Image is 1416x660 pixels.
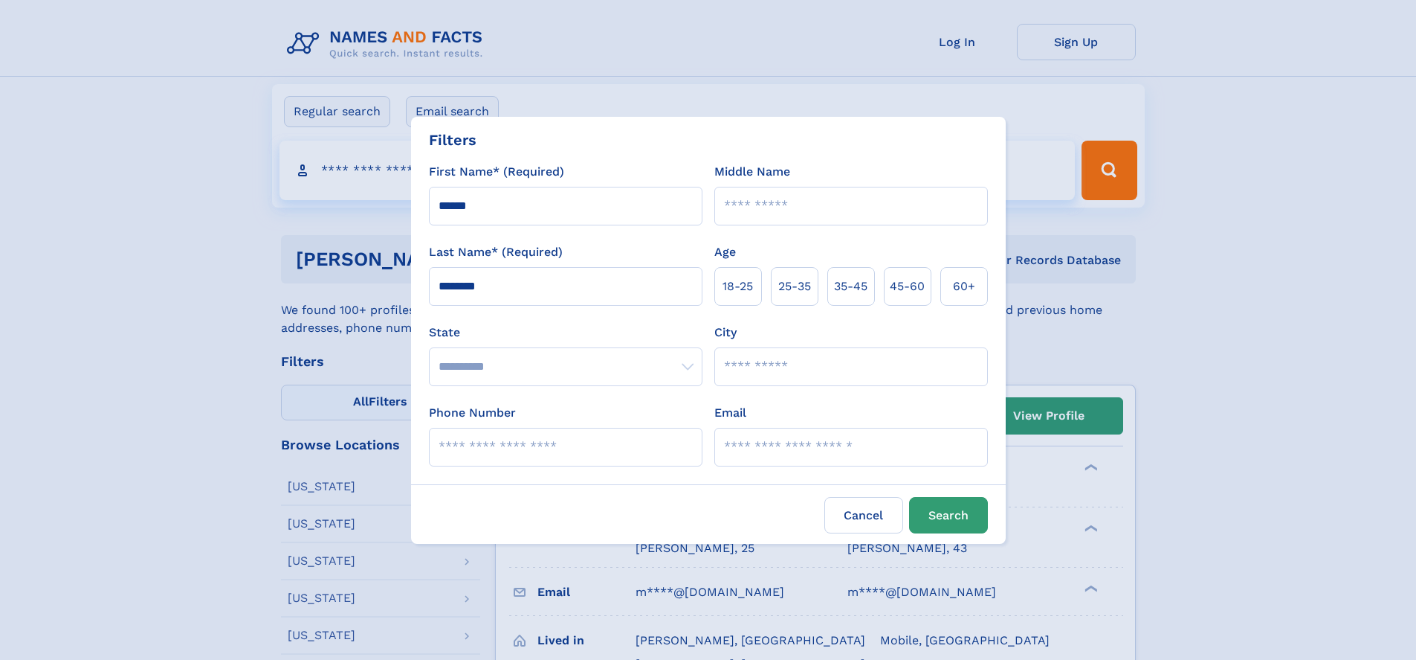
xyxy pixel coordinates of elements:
[714,404,746,422] label: Email
[429,243,563,261] label: Last Name* (Required)
[890,278,925,295] span: 45‑60
[778,278,811,295] span: 25‑35
[429,404,516,422] label: Phone Number
[714,324,737,342] label: City
[714,163,790,181] label: Middle Name
[429,324,702,342] label: State
[714,243,736,261] label: Age
[722,278,753,295] span: 18‑25
[824,497,903,534] label: Cancel
[909,497,988,534] button: Search
[429,163,564,181] label: First Name* (Required)
[953,278,975,295] span: 60+
[834,278,867,295] span: 35‑45
[429,129,476,151] div: Filters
